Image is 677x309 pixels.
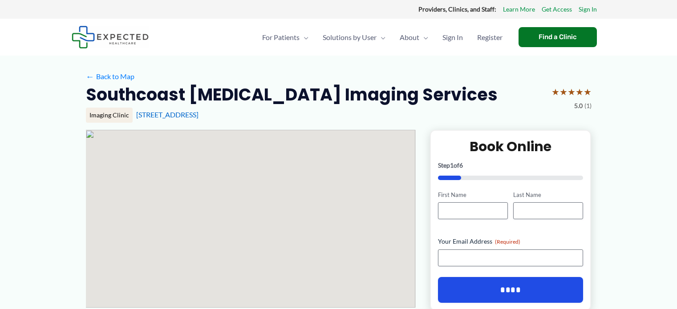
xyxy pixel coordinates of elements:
[542,4,572,15] a: Get Access
[323,22,377,53] span: Solutions by User
[513,191,583,199] label: Last Name
[72,26,149,48] img: Expected Healthcare Logo - side, dark font, small
[438,191,508,199] label: First Name
[136,110,199,119] a: [STREET_ADDRESS]
[568,84,576,100] span: ★
[576,84,584,100] span: ★
[442,22,463,53] span: Sign In
[574,100,583,112] span: 5.0
[503,4,535,15] a: Learn More
[495,238,520,245] span: (Required)
[86,108,133,123] div: Imaging Clinic
[418,5,496,13] strong: Providers, Clinics, and Staff:
[255,22,510,53] nav: Primary Site Navigation
[459,161,463,169] span: 6
[400,22,419,53] span: About
[438,237,584,246] label: Your Email Address
[584,100,592,112] span: (1)
[470,22,510,53] a: Register
[579,4,597,15] a: Sign In
[419,22,428,53] span: Menu Toggle
[86,72,94,80] span: ←
[262,22,300,53] span: For Patients
[438,138,584,155] h2: Book Online
[300,22,308,53] span: Menu Toggle
[450,161,454,169] span: 1
[86,84,498,105] h2: Southcoast [MEDICAL_DATA] Imaging Services
[477,22,503,53] span: Register
[584,84,592,100] span: ★
[316,22,393,53] a: Solutions by UserMenu Toggle
[519,27,597,47] a: Find a Clinic
[559,84,568,100] span: ★
[551,84,559,100] span: ★
[255,22,316,53] a: For PatientsMenu Toggle
[438,162,584,169] p: Step of
[377,22,385,53] span: Menu Toggle
[86,70,134,83] a: ←Back to Map
[393,22,435,53] a: AboutMenu Toggle
[435,22,470,53] a: Sign In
